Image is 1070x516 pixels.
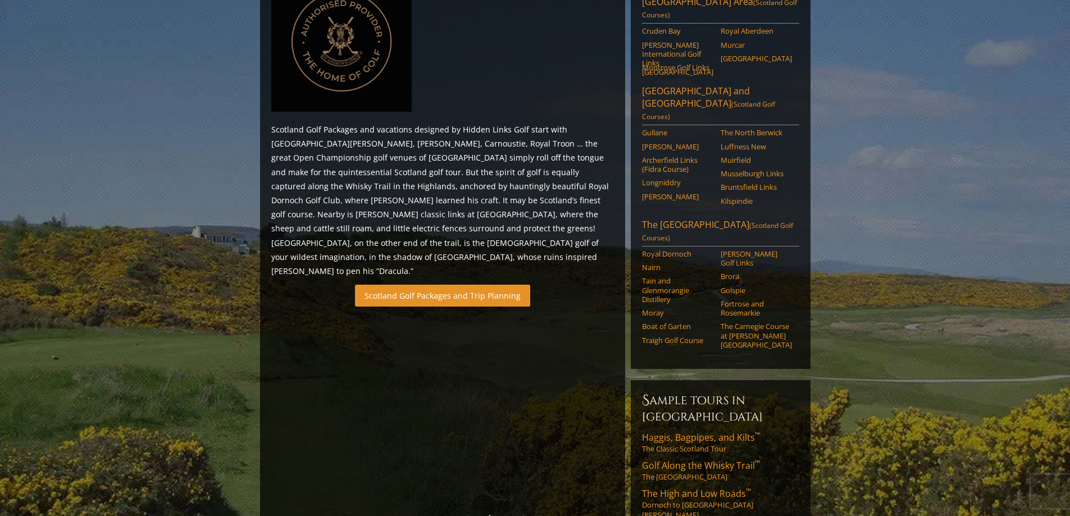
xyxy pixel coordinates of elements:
a: Boat of Garten [642,322,713,331]
a: Montrose Golf Links [642,63,713,72]
a: [PERSON_NAME] [642,142,713,151]
a: Muirfield [721,156,792,165]
iframe: Sir-Nick-favorite-Open-Rota-Venues [271,313,614,506]
a: Haggis, Bagpipes, and Kilts™The Classic Scotland Tour [642,431,799,454]
p: Scotland Golf Packages and vacations designed by Hidden Links Golf start with [GEOGRAPHIC_DATA][P... [271,122,614,278]
a: Cruden Bay [642,26,713,35]
a: [PERSON_NAME] [642,192,713,201]
span: Haggis, Bagpipes, and Kilts [642,431,760,444]
a: Murcar [721,40,792,49]
a: Brora [721,272,792,281]
a: Archerfield Links (Fidra Course) [642,156,713,174]
a: Golf Along the Whisky Trail™The [GEOGRAPHIC_DATA] [642,459,799,482]
a: Bruntsfield Links [721,182,792,191]
a: Kilspindie [721,197,792,206]
a: Moray [642,308,713,317]
sup: ™ [746,486,751,496]
a: Nairn [642,263,713,272]
span: (Scotland Golf Courses) [642,99,775,121]
a: Gullane [642,128,713,137]
a: Golspie [721,286,792,295]
a: Traigh Golf Course [642,336,713,345]
a: Royal Dornoch [642,249,713,258]
a: Scotland Golf Packages and Trip Planning [355,285,530,307]
a: Tain and Glenmorangie Distillery [642,276,713,304]
a: [PERSON_NAME] Golf Links [721,249,792,268]
span: (Scotland Golf Courses) [642,221,793,243]
a: Fortrose and Rosemarkie [721,299,792,318]
a: [GEOGRAPHIC_DATA] and [GEOGRAPHIC_DATA](Scotland Golf Courses) [642,85,799,125]
sup: ™ [755,458,760,468]
a: [PERSON_NAME] International Golf Links [GEOGRAPHIC_DATA] [642,40,713,77]
a: [GEOGRAPHIC_DATA] [721,54,792,63]
a: The [GEOGRAPHIC_DATA](Scotland Golf Courses) [642,218,799,246]
h6: Sample Tours in [GEOGRAPHIC_DATA] [642,391,799,424]
sup: ™ [755,430,760,440]
a: The Carnegie Course at [PERSON_NAME][GEOGRAPHIC_DATA] [721,322,792,349]
a: Musselburgh Links [721,169,792,178]
a: Royal Aberdeen [721,26,792,35]
span: The High and Low Roads [642,487,751,500]
a: Luffness New [721,142,792,151]
a: Longniddry [642,178,713,187]
span: Golf Along the Whisky Trail [642,459,760,472]
a: The North Berwick [721,128,792,137]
